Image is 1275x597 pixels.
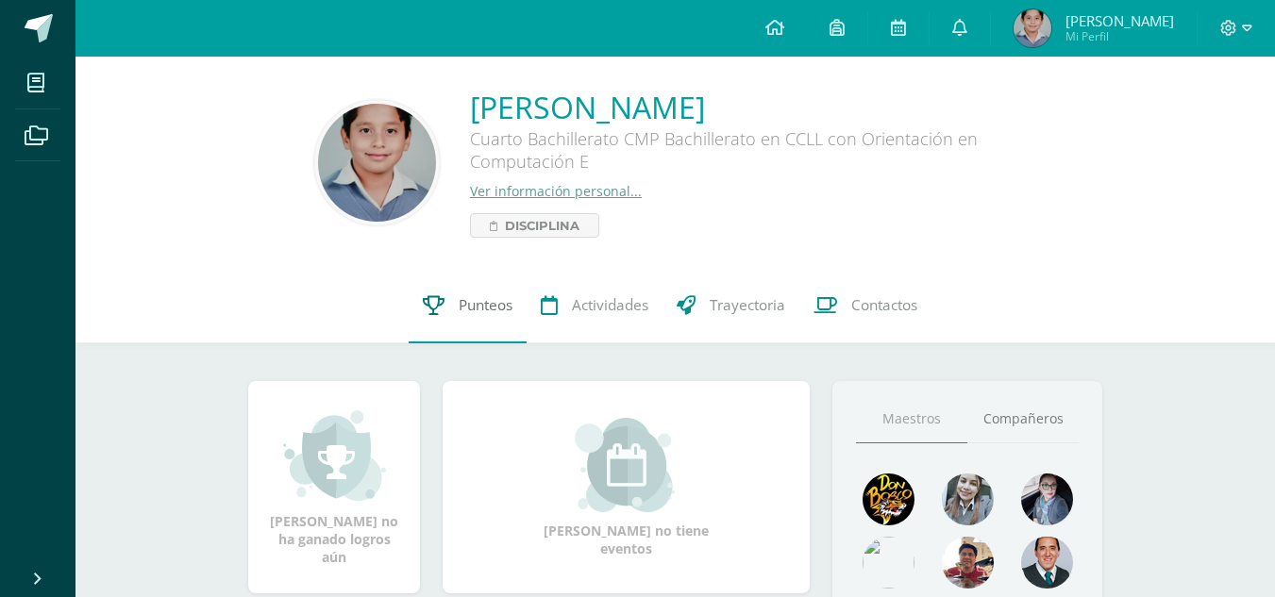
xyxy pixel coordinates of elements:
[863,473,914,525] img: 29fc2a48271e3f3676cb2cb292ff2552.png
[856,395,967,443] a: Maestros
[942,473,994,525] img: 45bd7986b8947ad7e5894cbc9b781108.png
[572,295,648,315] span: Actividades
[267,408,401,566] div: [PERSON_NAME] no ha ganado logros aún
[532,418,721,557] div: [PERSON_NAME] no tiene eventos
[470,127,1036,182] div: Cuarto Bachillerato CMP Bachillerato en CCLL con Orientación en Computación E
[710,295,785,315] span: Trayectoria
[470,182,642,200] a: Ver información personal...
[318,104,436,222] img: 4af914ecf81bd4dfecf8ca240b3d9977.png
[527,268,663,343] a: Actividades
[459,295,512,315] span: Punteos
[283,408,386,503] img: achievement_small.png
[1021,537,1073,589] img: eec80b72a0218df6e1b0c014193c2b59.png
[470,87,1036,127] a: [PERSON_NAME]
[851,295,917,315] span: Contactos
[863,537,914,589] img: c25c8a4a46aeab7e345bf0f34826bacf.png
[470,213,599,238] a: Disciplina
[967,395,1079,443] a: Compañeros
[1014,9,1051,47] img: db7c25b8896abd3cfdb13b4039c7dfed.png
[1065,28,1174,44] span: Mi Perfil
[1021,473,1073,525] img: b8baad08a0802a54ee139394226d2cf3.png
[663,268,799,343] a: Trayectoria
[799,268,931,343] a: Contactos
[409,268,527,343] a: Punteos
[1065,11,1174,30] span: [PERSON_NAME]
[575,418,678,512] img: event_small.png
[942,537,994,589] img: 11152eb22ca3048aebc25a5ecf6973a7.png
[505,214,579,237] span: Disciplina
